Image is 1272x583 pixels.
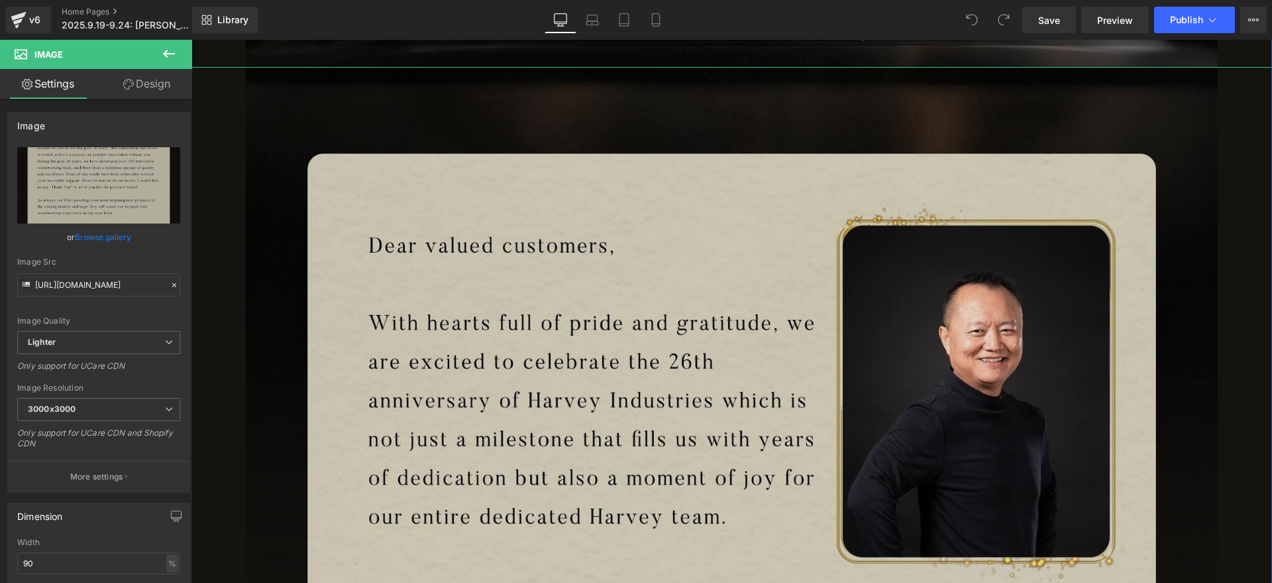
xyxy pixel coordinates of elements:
a: Tablet [608,7,640,33]
a: New Library [192,7,258,33]
div: or [17,230,180,244]
span: Preview [1097,13,1133,27]
div: Image [17,113,45,131]
div: % [166,554,178,572]
div: Dimension [17,503,63,522]
a: Preview [1081,7,1149,33]
button: Publish [1154,7,1235,33]
b: 3000x3000 [28,404,76,414]
input: Link [17,273,180,296]
a: Mobile [640,7,672,33]
button: More settings [8,461,189,492]
div: v6 [26,11,43,29]
a: Browse gallery [75,226,131,249]
a: Design [99,69,195,99]
div: Image Src [17,257,180,267]
input: auto [17,552,180,574]
button: More [1240,7,1267,33]
div: Width [17,538,180,547]
span: Image [34,49,63,60]
button: Undo [959,7,985,33]
span: 2025.9.19-9.24: [PERSON_NAME] 26-jähriges Jubiläum [62,20,189,31]
a: Home Pages [62,7,214,17]
div: Image Quality [17,316,180,326]
span: Save [1038,13,1060,27]
span: Publish [1170,15,1203,25]
a: Laptop [576,7,608,33]
a: Desktop [545,7,576,33]
a: v6 [5,7,51,33]
div: Only support for UCare CDN [17,361,180,380]
span: Library [217,14,248,26]
div: Image Resolution [17,383,180,393]
p: More settings [70,471,123,483]
b: Lighter [28,337,56,347]
button: Redo [990,7,1017,33]
div: Only support for UCare CDN and Shopify CDN [17,428,180,458]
